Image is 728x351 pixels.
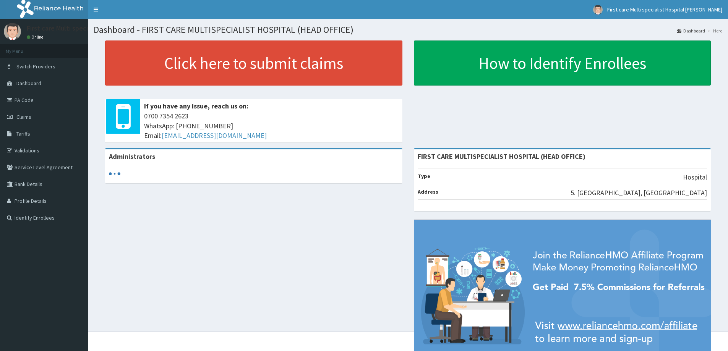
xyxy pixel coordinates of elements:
li: Here [706,27,722,34]
a: Online [27,34,45,40]
a: How to Identify Enrollees [414,40,711,86]
span: Claims [16,113,31,120]
span: Tariffs [16,130,30,137]
span: Switch Providers [16,63,55,70]
b: Type [418,173,430,180]
a: [EMAIL_ADDRESS][DOMAIN_NAME] [162,131,267,140]
svg: audio-loading [109,168,120,180]
p: First care Multi specialist Hospital [PERSON_NAME] [27,25,179,32]
p: 5. [GEOGRAPHIC_DATA], [GEOGRAPHIC_DATA] [571,188,707,198]
b: Administrators [109,152,155,161]
img: User Image [4,23,21,40]
a: Dashboard [677,27,705,34]
p: Hospital [683,172,707,182]
b: Address [418,188,438,195]
span: 0700 7354 2623 WhatsApp: [PHONE_NUMBER] Email: [144,111,399,141]
span: First care Multi specialist Hospital [PERSON_NAME] [607,6,722,13]
a: Click here to submit claims [105,40,402,86]
strong: FIRST CARE MULTISPECIALIST HOSPITAL (HEAD OFFICE) [418,152,585,161]
b: If you have any issue, reach us on: [144,102,248,110]
h1: Dashboard - FIRST CARE MULTISPECIALIST HOSPITAL (HEAD OFFICE) [94,25,722,35]
span: Dashboard [16,80,41,87]
img: User Image [593,5,603,15]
